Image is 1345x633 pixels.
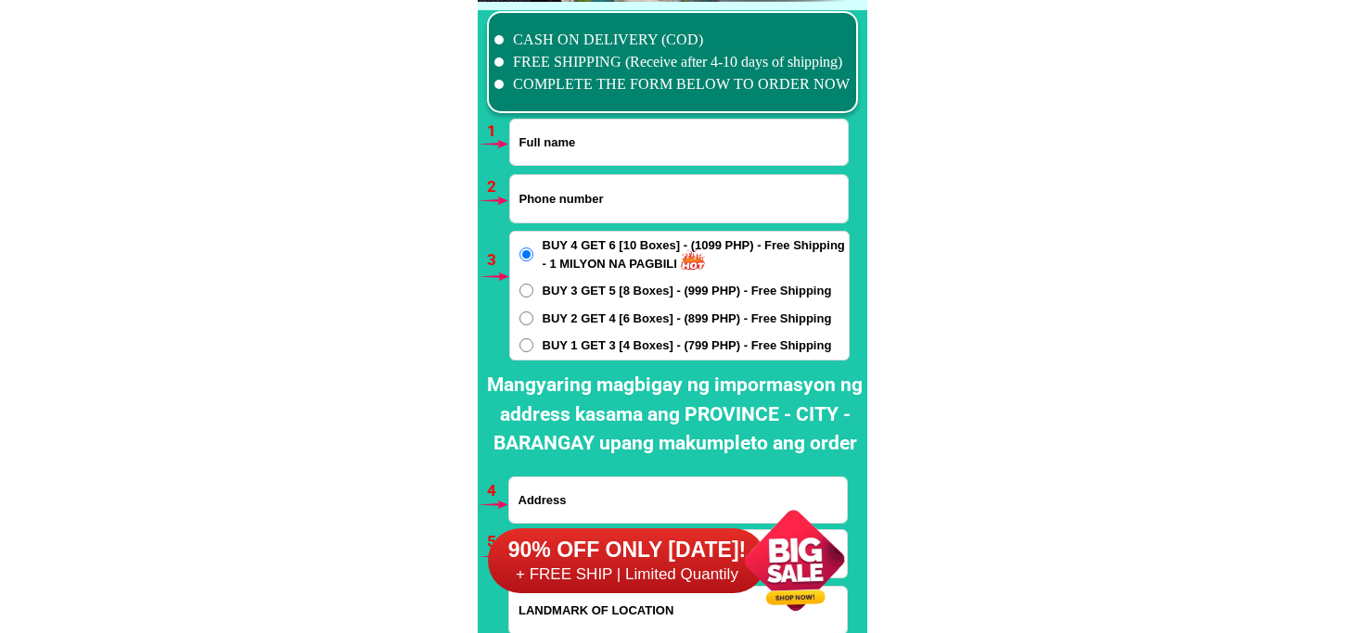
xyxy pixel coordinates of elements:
li: CASH ON DELIVERY (COD) [494,29,851,51]
input: BUY 1 GET 3 [4 Boxes] - (799 PHP) - Free Shipping [519,338,533,352]
span: BUY 4 GET 6 [10 Boxes] - (1099 PHP) - Free Shipping - 1 MILYON NA PAGBILI [543,236,849,272]
h2: Mangyaring magbigay ng impormasyon ng address kasama ang PROVINCE - CITY - BARANGAY upang makumpl... [482,371,867,459]
li: COMPLETE THE FORM BELOW TO ORDER NOW [494,73,851,95]
input: Input address [509,477,847,523]
input: BUY 2 GET 4 [6 Boxes] - (899 PHP) - Free Shipping [519,311,533,325]
h6: 2 [487,175,508,199]
h6: 5 [487,530,508,554]
h6: + FREE SHIP | Limited Quantily [488,564,766,585]
input: Input full_name [510,120,848,165]
span: BUY 1 GET 3 [4 Boxes] - (799 PHP) - Free Shipping [543,336,832,355]
span: BUY 3 GET 5 [8 Boxes] - (999 PHP) - Free Shipping [543,282,832,300]
input: BUY 4 GET 6 [10 Boxes] - (1099 PHP) - Free Shipping - 1 MILYON NA PAGBILI [519,247,533,261]
h6: 90% OFF ONLY [DATE]! [488,537,766,564]
input: Input phone_number [510,175,848,222]
span: BUY 2 GET 4 [6 Boxes] - (899 PHP) - Free Shipping [543,310,832,328]
li: FREE SHIPPING (Receive after 4-10 days of shipping) [494,51,851,73]
input: BUY 3 GET 5 [8 Boxes] - (999 PHP) - Free Shipping [519,284,533,298]
h6: 4 [487,479,508,503]
h6: 3 [487,248,508,272]
h6: 1 [487,120,508,144]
